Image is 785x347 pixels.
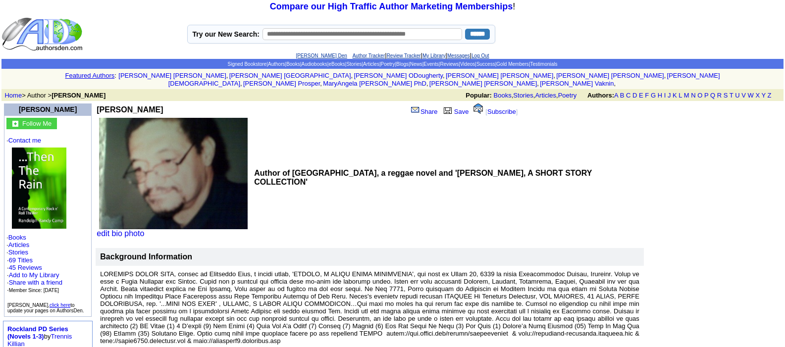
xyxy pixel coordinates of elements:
[65,72,115,79] a: Featured Authors
[9,256,33,264] a: 69 Titles
[466,92,492,99] b: Popular:
[460,61,475,67] a: Videos
[97,105,163,114] b: [PERSON_NAME]
[494,92,512,99] a: Books
[100,270,639,345] font: LOREMIPS DOLOR SITA, consec ad Elitseddo Eius, t incidi utlab, 'ETDOLO, M ALIQU ENIMA MINIMVENIA'...
[616,81,617,87] font: i
[114,72,116,79] font: :
[441,108,469,115] a: Save
[227,61,266,67] a: Signed Bookstore
[8,248,28,256] a: Stories
[442,106,453,114] img: library.gif
[666,73,667,79] font: i
[668,92,671,99] a: J
[658,92,662,99] a: H
[651,92,656,99] a: G
[8,137,41,144] a: Contact me
[354,72,443,79] a: [PERSON_NAME] ODougherty
[717,92,722,99] a: R
[410,108,438,115] a: Share
[296,53,347,58] a: [PERSON_NAME] Den
[270,1,513,11] a: Compare our High Traffic Author Marketing Memberships
[353,73,354,79] font: i
[118,72,226,79] a: [PERSON_NAME] [PERSON_NAME]
[396,61,409,67] a: Blogs
[487,108,516,115] a: Subscribe
[445,73,446,79] font: i
[50,302,70,308] a: click here
[346,61,362,67] a: Stories
[296,51,489,59] font: | | | |
[428,81,429,87] font: i
[620,92,625,99] a: B
[673,92,677,99] a: K
[19,105,77,113] font: [PERSON_NAME]
[12,121,18,127] img: gc.jpg
[381,61,395,67] a: Poetry
[22,119,52,127] a: Follow Me
[243,80,320,87] a: [PERSON_NAME] Prosper
[8,234,26,241] a: Books
[679,92,682,99] a: L
[8,241,30,248] a: Articles
[242,81,243,87] font: i
[422,53,446,58] a: My Library
[485,108,487,115] font: [
[302,61,327,67] a: Audiobooks
[4,92,22,99] a: Home
[473,103,483,114] img: alert.gif
[97,229,144,238] a: edit bio photo
[710,92,715,99] a: Q
[7,302,84,313] font: [PERSON_NAME], to update your pages on AuthorsDen.
[748,92,754,99] a: W
[440,61,459,67] a: Reviews
[447,53,470,58] a: Messages
[691,92,695,99] a: N
[363,61,379,67] a: Articles
[614,92,618,99] a: A
[6,137,89,294] font: · · · ·
[516,108,518,115] font: ]
[268,61,285,67] a: Authors
[228,73,229,79] font: i
[9,271,59,279] a: Add to My Library
[100,252,192,261] b: Background Information
[555,73,556,79] font: i
[735,92,739,99] a: U
[535,92,556,99] a: Articles
[724,92,728,99] a: S
[193,30,260,38] label: Try our New Search:
[530,61,557,67] a: Testimonials
[446,72,553,79] a: [PERSON_NAME] [PERSON_NAME]
[328,61,345,67] a: eBooks
[410,61,422,67] a: News
[7,256,62,294] font: · ·
[741,92,746,99] a: V
[626,92,630,99] a: C
[761,92,765,99] a: Y
[323,80,426,87] a: MaryAngela [PERSON_NAME] PhD
[513,92,533,99] a: Stories
[387,53,421,58] a: Review Tracker
[466,92,780,99] font: , , ,
[471,53,489,58] a: Log Out
[9,279,62,286] a: Share with a friend
[99,118,248,229] img: See larger image
[539,81,540,87] font: i
[9,264,42,271] a: 45 Reviews
[540,80,614,87] a: [PERSON_NAME] Vaknin
[684,92,689,99] a: M
[254,169,592,186] b: Author of [GEOGRAPHIC_DATA], a reggae novel and '[PERSON_NAME], A SHORT STORY COLLECTION'
[411,106,419,114] img: share_page.gif
[322,81,323,87] font: i
[4,92,105,99] font: > Author >
[7,271,62,294] font: · · ·
[423,61,439,67] a: Events
[12,148,66,229] img: 80665.jpg
[286,61,300,67] a: Books
[587,92,614,99] b: Authors:
[429,80,537,87] a: [PERSON_NAME] [PERSON_NAME]
[353,53,385,58] a: Author Tracker
[496,61,529,67] a: Gold Members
